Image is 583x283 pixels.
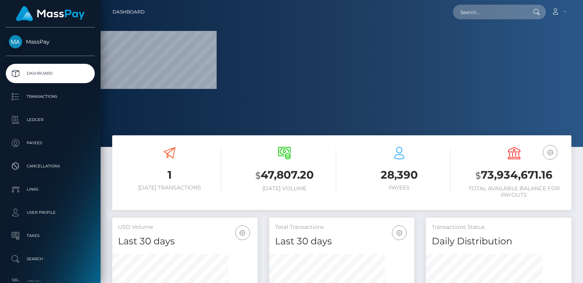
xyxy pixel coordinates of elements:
[6,64,95,83] a: Dashboard
[9,35,22,48] img: MassPay
[453,5,526,19] input: Search...
[6,249,95,269] a: Search
[6,87,95,106] a: Transactions
[233,167,336,183] h3: 47,807.20
[118,235,252,248] h4: Last 30 days
[462,167,566,183] h3: 73,934,671.16
[9,184,92,195] p: Links
[432,223,566,231] h5: Transactions Status
[16,6,85,21] img: MassPay Logo
[6,180,95,199] a: Links
[9,160,92,172] p: Cancellations
[275,223,409,231] h5: Total Transactions
[275,235,409,248] h4: Last 30 days
[348,167,451,182] h3: 28,390
[9,137,92,149] p: Payees
[462,185,566,198] h6: Total Available Balance for Payouts
[348,184,451,191] h6: Payees
[475,170,481,181] small: $
[113,4,145,20] a: Dashboard
[9,114,92,126] p: Ledger
[9,91,92,102] p: Transactions
[9,68,92,79] p: Dashboard
[432,235,566,248] h4: Daily Distribution
[6,203,95,222] a: User Profile
[118,167,221,182] h3: 1
[9,230,92,242] p: Taxes
[6,157,95,176] a: Cancellations
[9,253,92,265] p: Search
[233,185,336,192] h6: [DATE] Volume
[6,38,95,45] span: MassPay
[255,170,261,181] small: $
[118,184,221,191] h6: [DATE] Transactions
[6,226,95,245] a: Taxes
[6,133,95,153] a: Payees
[6,110,95,130] a: Ledger
[9,207,92,218] p: User Profile
[118,223,252,231] h5: USD Volume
